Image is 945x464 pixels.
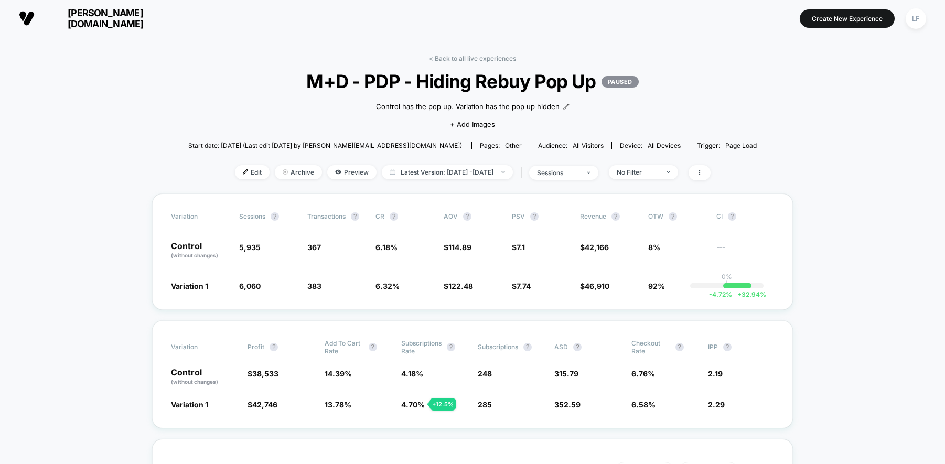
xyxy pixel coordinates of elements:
[648,243,660,252] span: 8%
[375,282,400,290] span: 6.32 %
[537,169,579,177] div: sessions
[554,343,568,351] span: ASD
[450,120,495,128] span: + Add Images
[478,369,492,378] span: 248
[463,212,471,221] button: ?
[501,171,505,173] img: end
[554,400,581,409] span: 352.59
[283,169,288,175] img: end
[307,212,346,220] span: Transactions
[444,243,471,252] span: $
[722,273,732,280] p: 0%
[325,369,352,378] span: 14.39 %
[737,290,742,298] span: +
[631,400,656,409] span: 6.58 %
[512,243,525,252] span: $
[239,212,265,220] span: Sessions
[401,400,425,409] span: 4.70 %
[580,212,606,220] span: Revenue
[444,282,473,290] span: $
[16,7,171,30] button: [PERSON_NAME][DOMAIN_NAME]
[538,142,604,149] div: Audience:
[518,165,529,180] span: |
[171,379,218,385] span: (without changes)
[708,400,725,409] span: 2.29
[585,282,609,290] span: 46,910
[248,343,264,351] span: Profit
[248,369,278,378] span: $
[327,165,377,179] span: Preview
[585,243,609,252] span: 42,166
[429,55,516,62] a: < Back to all live experiences
[429,398,456,411] div: + 12.5 %
[530,212,539,221] button: ?
[708,343,718,351] span: IPP
[390,169,395,175] img: calendar
[171,282,208,290] span: Variation 1
[252,400,277,409] span: 42,746
[573,343,582,351] button: ?
[512,212,525,220] span: PSV
[725,142,757,149] span: Page Load
[726,280,728,288] p: |
[239,282,261,290] span: 6,060
[611,142,689,149] span: Device:
[602,76,639,88] p: PAUSED
[376,102,560,112] span: Control has the pop up. Variation has the pop up hidden
[732,290,766,298] span: 32.94 %
[517,243,525,252] span: 7.1
[611,212,620,221] button: ?
[587,171,590,174] img: end
[580,243,609,252] span: $
[648,212,706,221] span: OTW
[728,212,736,221] button: ?
[444,212,458,220] span: AOV
[903,8,929,29] button: LF
[648,282,665,290] span: 92%
[171,242,229,260] p: Control
[275,165,322,179] span: Archive
[573,142,604,149] span: All Visitors
[19,10,35,26] img: Visually logo
[42,7,168,29] span: [PERSON_NAME][DOMAIN_NAME]
[716,244,774,260] span: ---
[554,369,578,378] span: 315.79
[800,9,895,28] button: Create New Experience
[369,343,377,351] button: ?
[307,243,321,252] span: 367
[252,369,278,378] span: 38,533
[517,282,531,290] span: 7.74
[478,400,492,409] span: 285
[171,368,237,386] p: Control
[631,339,670,355] span: Checkout Rate
[270,343,278,351] button: ?
[675,343,684,351] button: ?
[239,243,261,252] span: 5,935
[505,142,522,149] span: other
[351,212,359,221] button: ?
[401,369,423,378] span: 4.18 %
[523,343,532,351] button: ?
[382,165,513,179] span: Latest Version: [DATE] - [DATE]
[375,212,384,220] span: CR
[669,212,677,221] button: ?
[716,212,774,221] span: CI
[171,212,229,221] span: Variation
[617,168,659,176] div: No Filter
[217,70,728,92] span: M+D - PDP - Hiding Rebuy Pop Up
[447,343,455,351] button: ?
[325,400,351,409] span: 13.78 %
[171,252,218,258] span: (without changes)
[478,343,518,351] span: Subscriptions
[709,290,732,298] span: -4.72 %
[648,142,681,149] span: all devices
[375,243,398,252] span: 6.18 %
[480,142,522,149] div: Pages:
[631,369,655,378] span: 6.76 %
[390,212,398,221] button: ?
[580,282,609,290] span: $
[307,282,321,290] span: 383
[401,339,442,355] span: Subscriptions Rate
[667,171,670,173] img: end
[235,165,270,179] span: Edit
